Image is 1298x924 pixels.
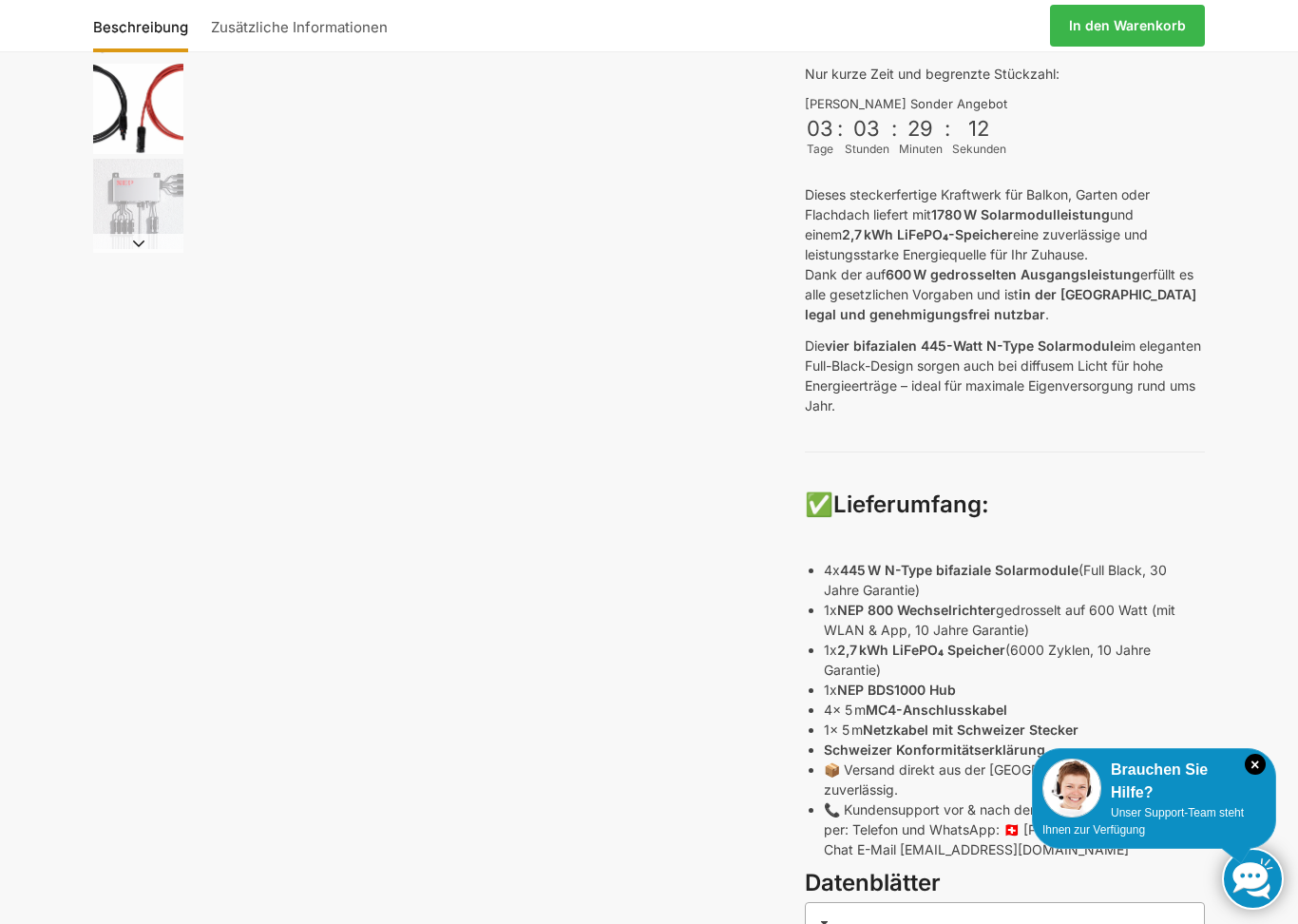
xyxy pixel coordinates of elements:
div: 03 [807,116,833,141]
button: Next slide [93,234,183,253]
h3: Datenblätter [805,867,1205,900]
img: BDS1000 [93,159,183,249]
li: 7 / 9 [88,61,183,156]
div: : [891,116,897,153]
h3: ✅ [805,489,1205,522]
strong: NEP BDS1000 Hub [837,682,956,698]
a: Zusätzliche Informationen [201,3,397,48]
div: 29 [901,116,941,141]
p: 4x (Full Black, 30 Jahre Garantie) [824,560,1205,600]
strong: 2,7 kWh LiFePO₄ Speicher [837,642,1005,658]
img: Anschlusskabel [93,64,183,154]
strong: vier bifazialen 445-Watt N-Type Solarmodule [825,337,1121,354]
div: 12 [954,116,1004,141]
strong: in der [GEOGRAPHIC_DATA] legal und genehmigungsfrei nutzbar [805,286,1196,322]
span: Unser Support-Team steht Ihnen zur Verfügung [1042,806,1244,837]
div: : [837,116,843,153]
div: Tage [805,141,835,158]
div: Sekunden [952,141,1006,158]
p: 1x [824,680,1205,700]
div: Stunden [845,141,889,158]
strong: MC4-Anschlusskabel [866,702,1007,718]
li: 8 / 9 [88,156,183,251]
strong: 2,7 kWh LiFePO₄-Speicher [842,226,1013,242]
strong: NEP 800 Wechselrichter [837,602,996,618]
div: : [945,116,950,153]
p: Dieses steckerfertige Kraftwerk für Balkon, Garten oder Flachdach liefert mit und einem eine zuve... [805,184,1205,324]
strong: Schweizer Konformitätserklärung [824,741,1045,758]
p: Nur kurze Zeit und begrenzte Stückzahl: [805,64,1205,84]
p: 1x 5 m [824,720,1205,740]
p: 📦 Versand direkt aus der [GEOGRAPHIC_DATA] – schnell, zuverlässig. [824,760,1205,799]
strong: Netzkabel mit Schweizer Stecker [863,722,1078,738]
strong: 445 W N-Type bifaziale Solarmodule [840,562,1078,578]
p: 4x 5 m [824,700,1205,720]
div: Brauchen Sie Hilfe? [1042,759,1266,804]
img: Customer service [1042,759,1101,818]
a: In den Warenkorb [1050,5,1205,47]
strong: Lieferumfang: [833,491,989,518]
p: 1x (6000 Zyklen, 10 Jahre Garantie) [824,640,1205,680]
strong: 600 W gedrosselten Ausgangsleistung [886,266,1140,282]
li: 9 / 9 [88,251,183,346]
p: 1x gedrosselt auf 600 Watt (mit WLAN & App, 10 Jahre Garantie) [824,600,1205,640]
a: Beschreibung [93,3,198,48]
div: 03 [847,116,888,141]
p: Die im eleganten Full-Black-Design sorgen auch bei diffusem Licht für hohe Energieerträge – ideal... [805,336,1205,415]
p: 📞 Kundensupport vor & nach dem Kauf – wir sind für Sie da per: Telefon und WhatsApp: 🇨🇭 [PHONE_NU... [824,799,1205,859]
div: [PERSON_NAME] Sonder Angebot [805,95,1205,114]
strong: 1780 W Solarmodulleistung [931,206,1110,222]
i: Schließen [1245,754,1266,775]
div: Minuten [899,141,943,158]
